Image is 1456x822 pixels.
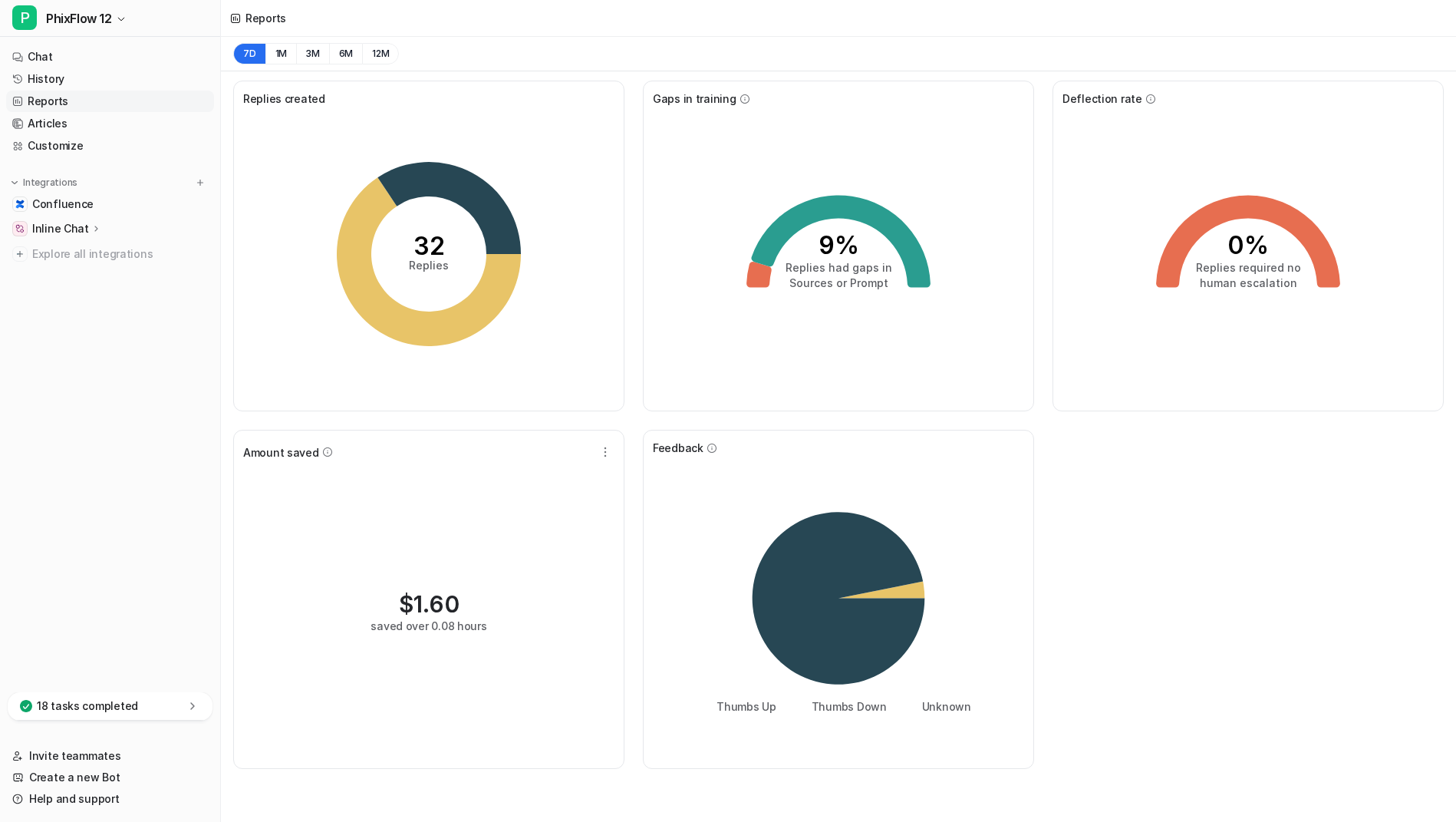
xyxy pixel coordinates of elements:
[233,43,265,64] button: 7D
[653,91,736,107] span: Gaps in training
[23,177,77,189] p: Integrations
[195,177,206,188] img: menu_add.svg
[12,5,37,30] span: P
[413,231,445,261] tspan: 32
[12,246,28,262] img: explore all integrations
[786,261,892,274] tspan: Replies had gaps in
[6,788,214,810] a: Help and support
[243,444,319,461] span: Amount saved
[653,440,703,456] span: Feedback
[243,91,325,107] span: Replies created
[1196,261,1301,274] tspan: Replies required no
[1062,91,1142,107] span: Deflection rate
[1227,230,1269,260] tspan: 0%
[706,698,776,715] li: Thumbs Up
[32,242,208,266] span: Explore all integrations
[1200,276,1297,289] tspan: human escalation
[15,224,25,233] img: Inline Chat
[789,276,888,289] tspan: Sources or Prompt
[6,113,214,134] a: Articles
[245,10,286,26] div: Reports
[6,767,214,788] a: Create a new Bot
[6,175,82,190] button: Integrations
[409,259,449,272] tspan: Replies
[6,745,214,767] a: Invite teammates
[371,618,486,634] div: saved over 0.08 hours
[6,46,214,68] a: Chat
[32,196,94,212] span: Confluence
[819,230,859,260] tspan: 9%
[399,590,460,618] div: $
[265,43,297,64] button: 1M
[6,243,214,265] a: Explore all integrations
[37,698,138,714] p: 18 tasks completed
[911,698,971,715] li: Unknown
[6,135,214,157] a: Customize
[15,200,25,209] img: Confluence
[6,68,214,90] a: History
[46,8,112,29] span: PhixFlow 12
[362,43,399,64] button: 12M
[9,177,20,188] img: expand menu
[32,221,89,236] p: Inline Chat
[801,698,887,715] li: Thumbs Down
[413,590,460,618] span: 1.60
[6,91,214,112] a: Reports
[329,43,363,64] button: 6M
[296,43,329,64] button: 3M
[6,193,214,215] a: ConfluenceConfluence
